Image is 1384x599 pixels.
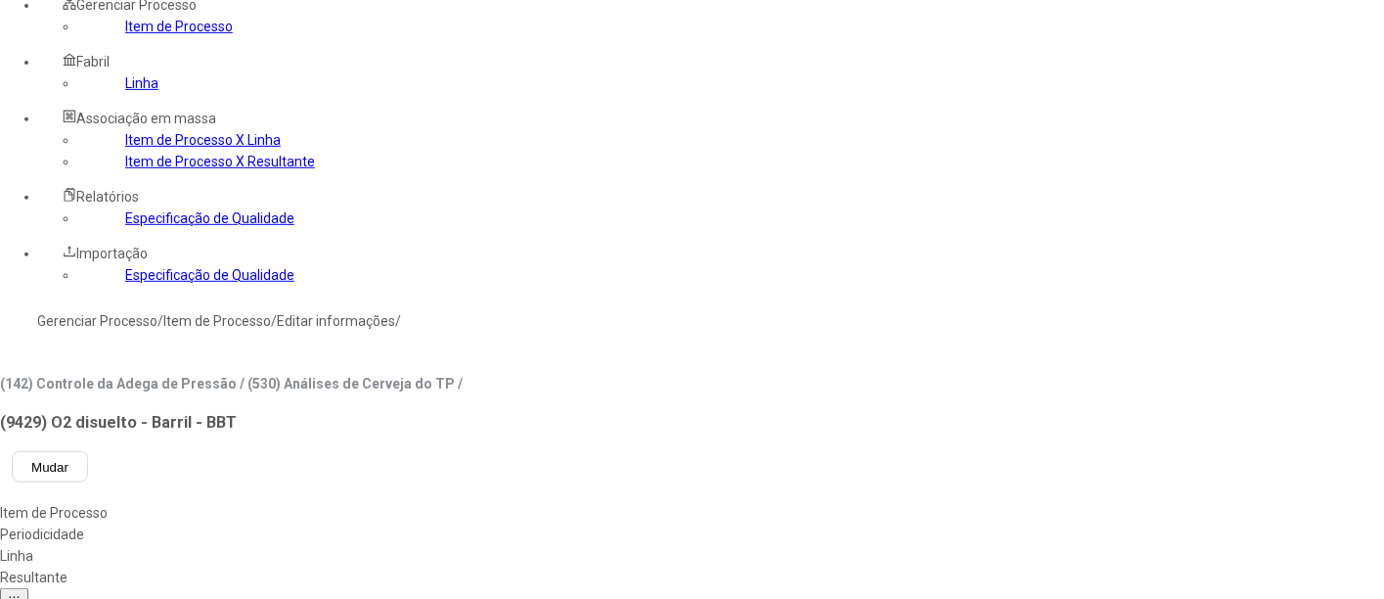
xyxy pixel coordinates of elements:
[125,19,233,34] a: Item de Processo
[157,313,163,329] nz-breadcrumb-separator: /
[31,460,68,475] span: Mudar
[163,313,271,329] a: Item de Processo
[76,54,110,69] span: Fabril
[76,111,216,126] span: Associação em massa
[125,154,315,169] a: Item de Processo X Resultante
[76,189,139,205] span: Relatórios
[125,210,294,226] a: Especificação de Qualidade
[12,451,88,483] button: Mudar
[271,313,277,329] nz-breadcrumb-separator: /
[125,75,158,91] a: Linha
[395,313,401,329] nz-breadcrumb-separator: /
[125,132,281,148] a: Item de Processo X Linha
[37,313,157,329] a: Gerenciar Processo
[76,246,148,261] span: Importação
[277,313,395,329] a: Editar informações
[125,267,294,283] a: Especificação de Qualidade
